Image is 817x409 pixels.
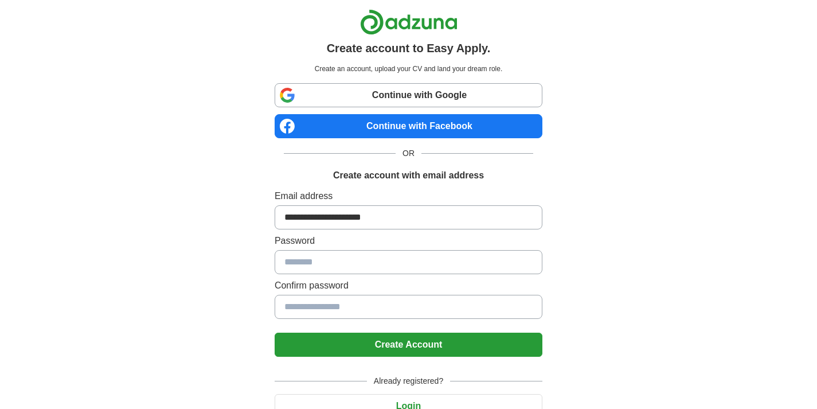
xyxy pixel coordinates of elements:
label: Confirm password [275,279,542,293]
span: Already registered? [367,375,450,387]
p: Create an account, upload your CV and land your dream role. [277,64,540,74]
button: Create Account [275,333,542,357]
label: Password [275,234,542,248]
a: Continue with Google [275,83,542,107]
span: OR [396,147,421,159]
img: Adzuna logo [360,9,458,35]
a: Continue with Facebook [275,114,542,138]
h1: Create account with email address [333,169,484,182]
label: Email address [275,189,542,203]
h1: Create account to Easy Apply. [327,40,491,57]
